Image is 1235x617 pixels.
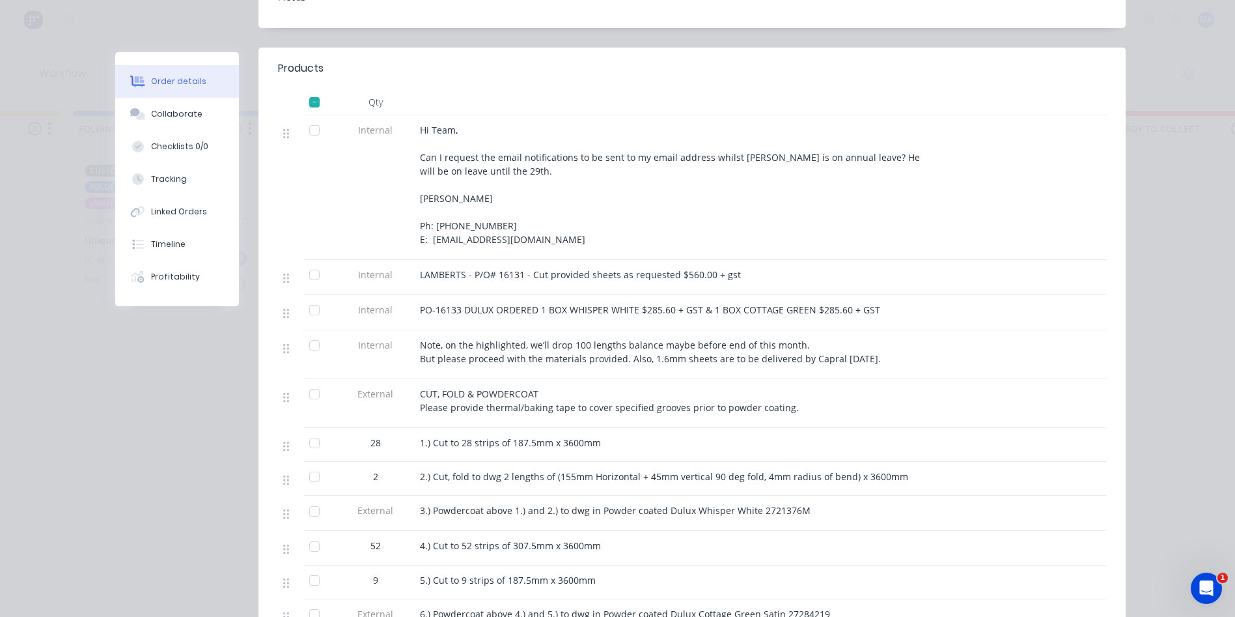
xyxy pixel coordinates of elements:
button: Tracking [115,163,239,195]
div: Timeline [151,238,186,250]
span: 9 [373,573,378,587]
span: 2 [373,470,378,483]
button: Profitability [115,261,239,293]
button: Timeline [115,228,239,261]
span: 28 [370,436,381,450]
button: Order details [115,65,239,98]
span: Note, on the highlighted, we’ll drop 100 lengths balance maybe before end of this month. But plea... [420,339,881,365]
span: External [342,387,409,401]
div: Checklists 0/0 [151,141,208,152]
span: 52 [370,539,381,552]
div: Collaborate [151,108,202,120]
span: CUT, FOLD & POWDERCOAT Please provide thermal/baking tape to cover specified grooves prior to pow... [420,388,799,414]
span: Internal [342,268,409,281]
div: Qty [337,89,415,115]
div: Order details [151,76,206,87]
span: 4.) Cut to 52 strips of 307.5mm x 3600mm [420,539,601,552]
div: Profitability [151,271,200,283]
span: External [342,504,409,517]
span: Internal [342,338,409,352]
span: LAMBERTS - P/O# 16131 - Cut provided sheets as requested $560.00 + gst [420,268,741,281]
div: Tracking [151,173,187,185]
span: 3.) Powdercoat above 1.) and 2.) to dwg in Powder coated Dulux Whisper White 2721376M [420,504,811,517]
span: Hi Team, Can I request the email notifications to be sent to my email address whilst [PERSON_NAME... [420,124,923,246]
span: 2.) Cut, fold to dwg 2 lengths of (155mm Horizontal + 45mm vertical 90 deg fold, 4mm radius of be... [420,470,908,483]
button: Collaborate [115,98,239,130]
span: PO-16133 DULUX ORDERED 1 BOX WHISPER WHITE $285.60 + GST & 1 BOX COTTAGE GREEN $285.60 + GST [420,304,880,316]
button: Checklists 0/0 [115,130,239,163]
span: 5.) Cut to 9 strips of 187.5mm x 3600mm [420,574,596,586]
button: Linked Orders [115,195,239,228]
div: Products [278,61,324,76]
span: 1.) Cut to 28 strips of 187.5mm x 3600mm [420,437,601,449]
span: Internal [342,303,409,317]
span: 1 [1217,573,1228,583]
span: Internal [342,123,409,137]
div: Linked Orders [151,206,207,218]
iframe: Intercom live chat [1191,573,1222,604]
